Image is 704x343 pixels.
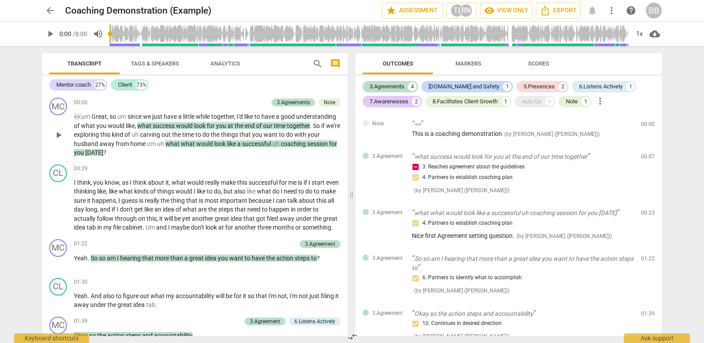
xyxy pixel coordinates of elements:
[176,122,194,129] span: would
[224,188,234,195] span: but
[51,128,66,142] button: Play
[130,179,133,186] span: I
[196,113,211,120] span: while
[245,122,256,129] span: end
[164,113,178,120] span: have
[148,179,165,186] span: about
[412,152,634,161] p: what success would look for you at the end of our time together
[14,333,89,343] div: Keyboard shortcuts
[117,113,128,120] span: Filler word
[298,179,304,186] span: is
[321,122,326,129] span: if
[412,97,421,106] div: 2
[239,131,252,138] span: that
[199,197,205,204] span: is
[109,188,119,195] span: like
[276,113,281,120] span: a
[42,26,58,42] button: Play
[207,188,214,195] span: to
[150,188,157,195] span: of
[646,3,662,18] div: BB
[49,164,67,182] div: Change speaker
[81,122,96,129] span: what
[386,5,396,16] span: star
[90,26,106,42] button: Volume
[198,206,208,213] span: are
[296,113,336,120] span: understanding
[269,206,291,213] span: happen
[273,224,295,231] span: months
[312,58,323,69] span: search
[310,122,313,129] span: .
[284,188,298,195] span: need
[459,4,473,17] div: RN
[207,122,216,129] span: for
[305,188,314,195] span: do
[113,224,122,231] span: file
[87,224,97,231] span: tab
[215,215,231,222] span: great
[144,206,154,213] span: like
[197,188,207,195] span: like
[254,113,261,120] span: to
[235,224,257,231] span: another
[143,113,152,120] span: we
[263,122,274,129] span: our
[73,30,87,37] span: / 8:00
[186,197,199,204] span: that
[314,188,321,195] span: to
[299,197,316,204] span: about
[74,122,81,129] span: of
[45,5,55,16] span: arrow_back
[304,179,308,186] span: if
[218,206,235,213] span: steps
[262,206,269,213] span: to
[172,179,187,186] span: what
[152,113,164,120] span: just
[159,215,164,222] span: it
[110,113,117,120] span: so
[256,215,267,222] span: got
[247,206,262,213] span: need
[272,140,281,147] span: Filler word
[566,97,578,106] div: Note
[308,179,312,186] span: I
[252,131,264,138] span: you
[522,97,542,106] div: Auto Qs
[329,140,337,147] span: for
[214,188,221,195] span: do
[120,206,134,213] span: don't
[161,197,171,204] span: the
[313,206,319,213] span: to
[118,197,121,204] span: I
[143,224,146,231] span: .
[412,208,634,218] p: what what would look like a successful uh coaching session for you [DATE]
[579,82,623,91] div: 6.Listens Actively
[372,153,403,160] span: 3.Agreement
[235,206,247,213] span: that
[181,140,196,147] span: what
[174,215,182,222] span: be
[274,122,287,129] span: time
[117,206,120,213] span: I
[313,215,323,222] span: the
[96,122,108,129] span: you
[67,60,102,67] span: Transcript
[433,97,498,106] div: 8.Facilitates Client Growth
[211,131,221,138] span: the
[130,140,147,147] span: home
[623,3,639,18] a: Help
[221,131,239,138] span: things
[294,131,308,138] span: with
[288,179,298,186] span: me
[484,5,495,16] span: visibility
[242,140,272,147] span: successful
[347,332,358,342] span: compare_arrows
[649,29,660,39] span: cloud_download
[187,179,205,186] span: would
[221,179,237,186] span: make
[641,209,655,217] span: 00:23
[298,188,305,195] span: to
[606,5,617,16] span: more_vert
[267,215,279,222] span: filed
